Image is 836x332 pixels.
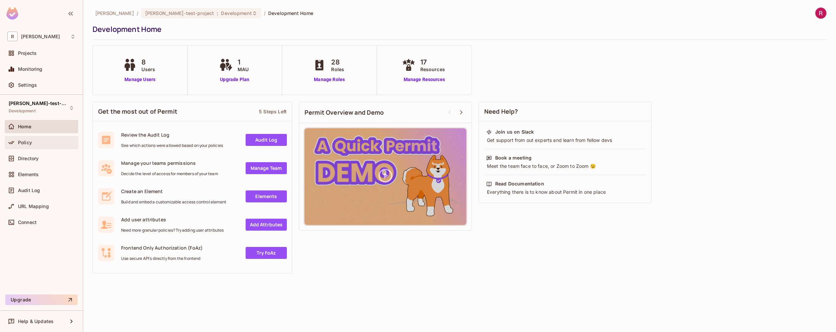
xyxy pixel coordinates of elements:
div: Book a meeting [495,155,531,161]
span: Elements [18,172,39,177]
span: Development [9,108,36,114]
span: Need more granular policies? Try adding user attributes [121,228,224,233]
span: R [7,32,18,41]
div: Read Documentation [495,180,544,187]
span: Get the most out of Permit [98,107,177,116]
span: Resources [420,66,445,73]
span: Connect [18,220,37,225]
span: 8 [141,57,155,67]
div: Get support from out experts and learn from fellow devs [486,137,644,144]
span: [PERSON_NAME]-test-project [145,10,214,16]
span: See which actions were allowed based on your policies [121,143,223,148]
span: Home [18,124,32,129]
span: Users [141,66,155,73]
div: Meet the team face to face, or Zoom to Zoom 😉 [486,163,644,169]
img: SReyMgAAAABJRU5ErkJggg== [6,7,18,20]
span: 1 [238,57,249,67]
a: Try FoAz [246,247,287,259]
div: Everything there is to know about Permit in one place [486,189,644,195]
span: Review the Audit Log [121,132,223,138]
div: Development Home [93,24,823,34]
span: Roles [331,66,344,73]
span: Development [221,10,252,16]
li: / [264,10,266,16]
span: Audit Log [18,188,40,193]
a: Manage Team [246,162,287,174]
span: Add user attributes [121,216,224,223]
span: 28 [331,57,344,67]
span: Help & Updates [18,319,54,324]
li: / [137,10,138,16]
a: Manage Roles [311,76,347,83]
span: Build and embed a customizable access control element [121,199,226,205]
img: roy zhang [815,8,826,19]
span: Directory [18,156,39,161]
span: [PERSON_NAME]-test-project [9,101,69,106]
span: 17 [420,57,445,67]
a: Add Attrbutes [246,219,287,231]
span: Need Help? [484,107,518,116]
span: URL Mapping [18,204,49,209]
span: Policy [18,140,32,145]
div: 5 Steps Left [259,108,287,115]
a: Upgrade Plan [218,76,252,83]
span: Create an Element [121,188,226,194]
span: Settings [18,82,37,88]
span: Workspace: roy-poc [21,34,60,39]
span: Use secure API's directly from the frontend [121,256,203,261]
span: Permit Overview and Demo [305,108,384,117]
span: Frontend Only Authorization (FoAz) [121,245,203,251]
span: the active workspace [95,10,134,16]
span: : [216,11,219,16]
a: Manage Users [121,76,158,83]
a: Audit Log [246,134,287,146]
button: Upgrade [5,294,78,305]
span: Development Home [268,10,313,16]
a: Manage Resources [400,76,448,83]
div: Join us on Slack [495,129,534,135]
span: Decide the level of access for members of your team [121,171,218,176]
span: MAU [238,66,249,73]
span: Projects [18,51,37,56]
a: Elements [246,190,287,202]
span: Manage your teams permissions [121,160,218,166]
span: Monitoring [18,66,43,72]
